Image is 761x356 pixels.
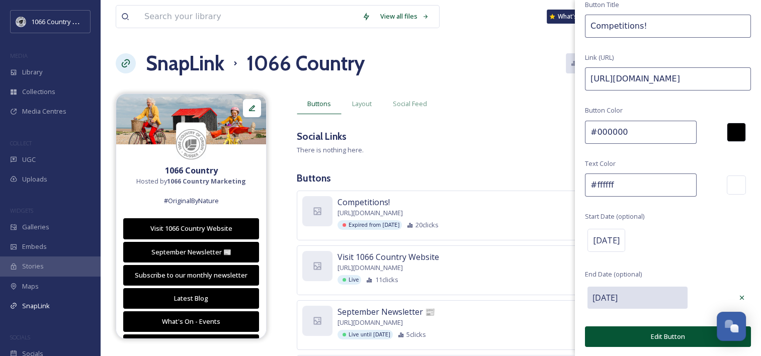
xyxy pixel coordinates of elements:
span: Stories [22,261,44,271]
a: View all files [375,7,434,26]
a: Analytics [566,53,620,73]
span: Text Color [585,159,616,168]
span: Collections [22,87,55,97]
h1: 1066 Country [246,48,365,78]
span: 1066 Country Marketing [31,17,102,26]
span: COLLECT [10,139,32,147]
div: Latest Blog [129,294,253,303]
span: #OriginalByNature [164,196,219,206]
div: Live [337,275,361,285]
span: Visit 1066 Country Website [337,251,439,263]
span: 5 clicks [406,330,426,339]
img: logo_footerstamp.png [16,17,26,27]
button: Subscribe to our monthly newsletter [123,265,259,286]
img: 8e325216-6ed2-4809-9dd7-808347e40cfb.jpg [116,94,266,144]
span: Uploads [22,174,47,184]
button: Explore [123,334,259,355]
button: Visit 1066 Country Website [123,218,259,239]
span: Maps [22,282,39,291]
span: Embeds [22,242,47,251]
div: Expired from [DATE] [337,220,402,230]
span: SnapLink [22,301,50,311]
a: SnapLink [146,48,224,78]
input: Search your library [139,6,357,28]
span: Media Centres [22,107,66,116]
span: Galleries [22,222,49,232]
span: Button Color [585,106,623,115]
span: Competitions! [337,196,390,208]
img: 1066-Brand-stamp-logo-CMYK_Black.jpg [176,129,206,159]
span: [URL][DOMAIN_NAME] [337,263,403,273]
span: UGC [22,155,36,164]
button: September Newsletter 📰 [123,242,259,262]
span: MEDIA [10,52,28,59]
div: What's On - Events [129,317,253,326]
span: Social Feed [393,99,427,109]
div: Subscribe to our monthly newsletter [129,271,253,280]
a: What's New [547,10,597,24]
button: Open Chat [717,312,746,341]
h3: Social Links [297,129,347,144]
span: SOCIALS [10,333,30,341]
div: September Newsletter 📰 [129,247,253,257]
span: Hosted by [136,176,246,186]
div: Visit 1066 Country Website [129,224,253,233]
button: Latest Blog [123,288,259,309]
span: Library [22,67,42,77]
span: [URL][DOMAIN_NAME] [337,318,403,327]
strong: 1066 Country Marketing [167,176,246,186]
span: September Newsletter 📰 [337,306,435,318]
span: [URL][DOMAIN_NAME] [337,208,403,218]
span: WIDGETS [10,207,33,214]
h3: Buttons [297,171,746,186]
span: There is nothing here. [297,145,364,154]
span: Layout [352,99,372,109]
span: Link (URL) [585,53,614,62]
span: 20 clicks [415,220,439,230]
button: Edit Button [585,326,751,347]
strong: 1066 Country [165,165,218,176]
button: What's On - Events [123,311,259,332]
input: My Link [585,15,751,38]
input: https://www.snapsea.io [585,67,751,91]
button: Analytics [566,53,615,73]
span: End Date (optional) [585,270,642,279]
span: 11 clicks [375,275,398,285]
span: Start Date (optional) [585,212,644,221]
span: Buttons [307,99,331,109]
span: [DATE] [593,234,620,246]
div: Live until [DATE] [337,330,393,339]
